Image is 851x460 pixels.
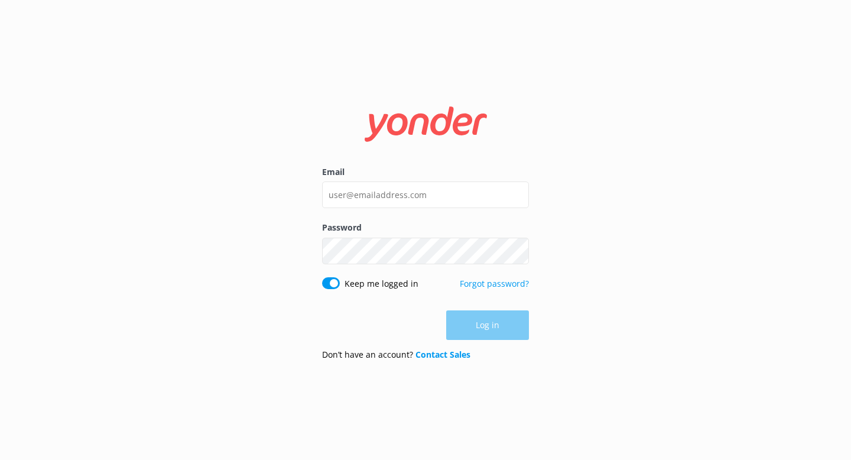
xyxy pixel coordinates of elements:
[505,239,529,263] button: Show password
[322,182,529,208] input: user@emailaddress.com
[322,166,529,179] label: Email
[345,277,418,290] label: Keep me logged in
[460,278,529,289] a: Forgot password?
[322,348,470,361] p: Don’t have an account?
[415,349,470,360] a: Contact Sales
[322,221,529,234] label: Password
